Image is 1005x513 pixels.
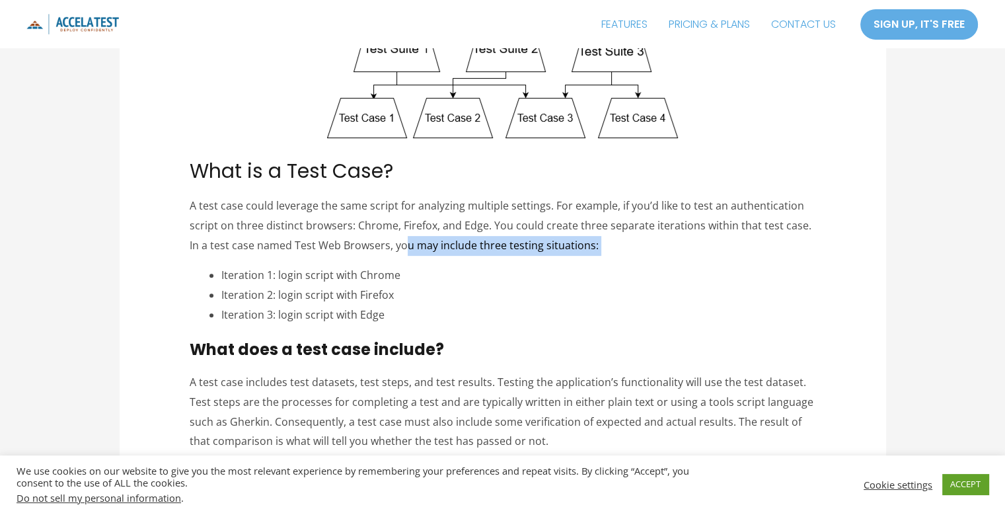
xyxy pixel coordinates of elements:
[591,8,846,41] nav: Site Navigation
[221,286,815,305] li: Iteration 2: login script with Firefox
[591,8,658,41] a: FEATURES
[17,491,181,504] a: Do not sell my personal information
[864,479,932,491] a: Cookie settings
[190,159,815,183] h2: What is a Test Case?
[190,340,815,360] h3: What does a test case include?
[17,492,697,504] div: .
[26,14,119,34] img: icon
[190,373,815,452] p: A test case includes test datasets, test steps, and test results. Testing the application’s funct...
[221,266,815,286] li: Iteration 1: login script with Chrome
[17,465,697,504] div: We use cookies on our website to give you the most relevant experience by remembering your prefer...
[860,9,979,40] a: SIGN UP, IT'S FREE
[761,8,846,41] a: CONTACT US
[658,8,761,41] a: PRICING & PLANS
[942,474,988,494] a: ACCEPT
[221,305,815,325] li: Iteration 3: login script with Edge
[190,196,815,255] p: A test case could leverage the same script for analyzing multiple settings. For example, if you’d...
